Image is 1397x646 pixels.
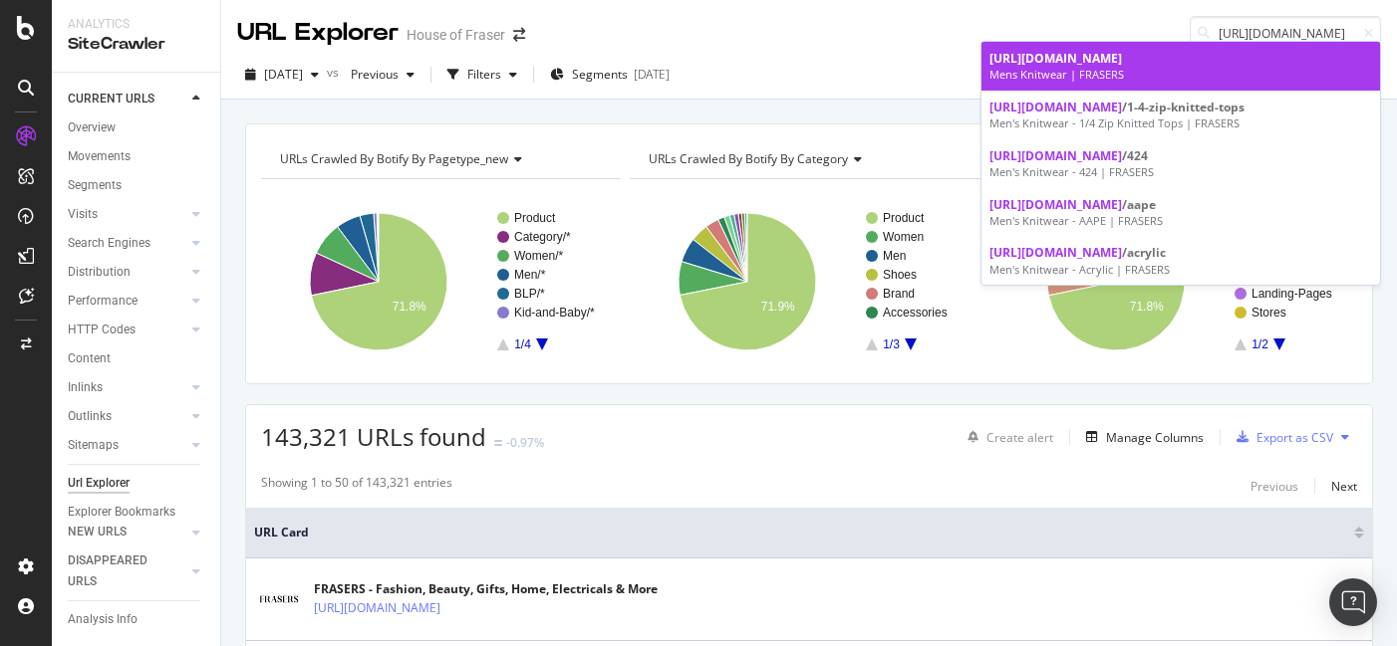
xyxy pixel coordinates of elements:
div: Performance [68,291,138,312]
text: 1/2 [1252,337,1268,351]
div: Filters [467,66,501,83]
div: DISAPPEARED URLS [68,550,168,592]
span: [URL][DOMAIN_NAME] [989,244,1122,261]
div: FRASERS - Fashion, Beauty, Gifts, Home, Electricals & More [314,580,658,598]
div: /1-4-zip-knitted-tops [989,99,1372,115]
div: Content [68,348,111,369]
div: HTTP Codes [68,320,136,340]
button: Filters [439,59,525,91]
div: Open Intercom Messenger [1329,578,1377,626]
button: Next [1331,474,1357,498]
div: Inlinks [68,377,103,398]
div: /aape [989,196,1372,213]
div: Analysis Info [68,609,138,630]
span: URLs Crawled By Botify By category [649,150,848,167]
text: BLP/* [514,287,545,301]
div: /acrylic [989,244,1372,261]
h4: URLs Crawled By Botify By pagetype_new [276,143,602,175]
div: Analytics [68,16,204,33]
text: Women [883,230,924,244]
div: Url Explorer [68,473,130,494]
text: Women/* [514,249,563,263]
a: Url Explorer [68,473,206,494]
div: Search Engines [68,233,150,254]
text: 71.8% [1130,300,1164,314]
div: CURRENT URLS [68,89,154,109]
button: Create alert [960,421,1053,453]
div: Men's Knitwear - Acrylic | FRASERS [989,262,1372,278]
div: Explorer Bookmarks [68,502,175,523]
a: Visits [68,204,186,225]
div: House of Fraser [407,25,505,45]
img: Equal [494,440,502,446]
div: Distribution [68,262,131,283]
div: [DATE] [634,66,670,83]
svg: A chart. [261,195,620,368]
div: A chart. [998,195,1357,368]
h4: URLs Crawled By Botify By category [645,143,971,175]
text: Kid-and-Baby/* [514,306,595,320]
button: Export as CSV [1229,421,1333,453]
span: Segments [572,66,628,83]
span: 2025 Sep. 28th [264,66,303,83]
div: Outlinks [68,406,112,427]
a: [URL][DOMAIN_NAME]/1-4-zip-knitted-topsMen's Knitwear - 1/4 Zip Knitted Tops | FRASERS [981,91,1380,139]
div: Export as CSV [1257,429,1333,446]
div: NEW URLS [68,522,127,542]
text: Men/* [514,268,546,282]
a: NEW URLS [68,522,186,542]
div: Movements [68,146,131,167]
span: [URL][DOMAIN_NAME] [989,99,1122,115]
button: Previous [1251,474,1298,498]
div: Men's Knitwear - AAPE | FRASERS [989,213,1372,229]
span: [URL][DOMAIN_NAME] [989,196,1122,213]
div: Visits [68,204,98,225]
a: [URL][DOMAIN_NAME] [314,598,440,618]
a: DISAPPEARED URLS [68,550,186,592]
a: [URL][DOMAIN_NAME]/aapeMen's Knitwear - AAPE | FRASERS [981,188,1380,237]
span: [URL][DOMAIN_NAME] [989,147,1122,164]
span: 143,321 URLs found [261,420,486,453]
div: Previous [1251,478,1298,495]
text: Product [883,211,925,225]
a: Analysis Info [68,609,206,630]
a: Performance [68,291,186,312]
div: Segments [68,175,122,196]
span: URLs Crawled By Botify By pagetype_new [280,150,508,167]
text: Product [514,211,556,225]
input: Find a URL [1190,16,1381,51]
text: Category/* [514,230,571,244]
a: Search Engines [68,233,186,254]
div: Overview [68,117,116,138]
div: Create alert [986,429,1053,446]
div: arrow-right-arrow-left [513,28,525,42]
text: 1/4 [514,337,531,351]
text: Shoes [883,268,917,282]
text: Stores [1252,306,1286,320]
a: [URL][DOMAIN_NAME]/acrylicMen's Knitwear - Acrylic | FRASERS [981,236,1380,285]
span: Previous [343,66,399,83]
a: HTTP Codes [68,320,186,340]
a: CURRENT URLS [68,89,186,109]
a: Movements [68,146,206,167]
div: Manage Columns [1106,429,1204,446]
span: [URL][DOMAIN_NAME] [989,50,1122,67]
a: Distribution [68,262,186,283]
text: Brand [883,287,915,301]
a: Segments [68,175,206,196]
svg: A chart. [630,195,988,368]
div: Men's Knitwear - 1/4 Zip Knitted Tops | FRASERS [989,115,1372,131]
div: Showing 1 to 50 of 143,321 entries [261,474,452,498]
a: Inlinks [68,377,186,398]
img: main image [254,585,304,613]
text: 1/3 [883,337,900,351]
text: 71.9% [761,300,795,314]
div: SiteCrawler [68,33,204,56]
text: Men [883,249,906,263]
text: Landing-Pages [1252,287,1332,301]
a: [URL][DOMAIN_NAME]/424Men's Knitwear - 424 | FRASERS [981,139,1380,188]
a: Outlinks [68,406,186,427]
button: Manage Columns [1078,425,1204,449]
